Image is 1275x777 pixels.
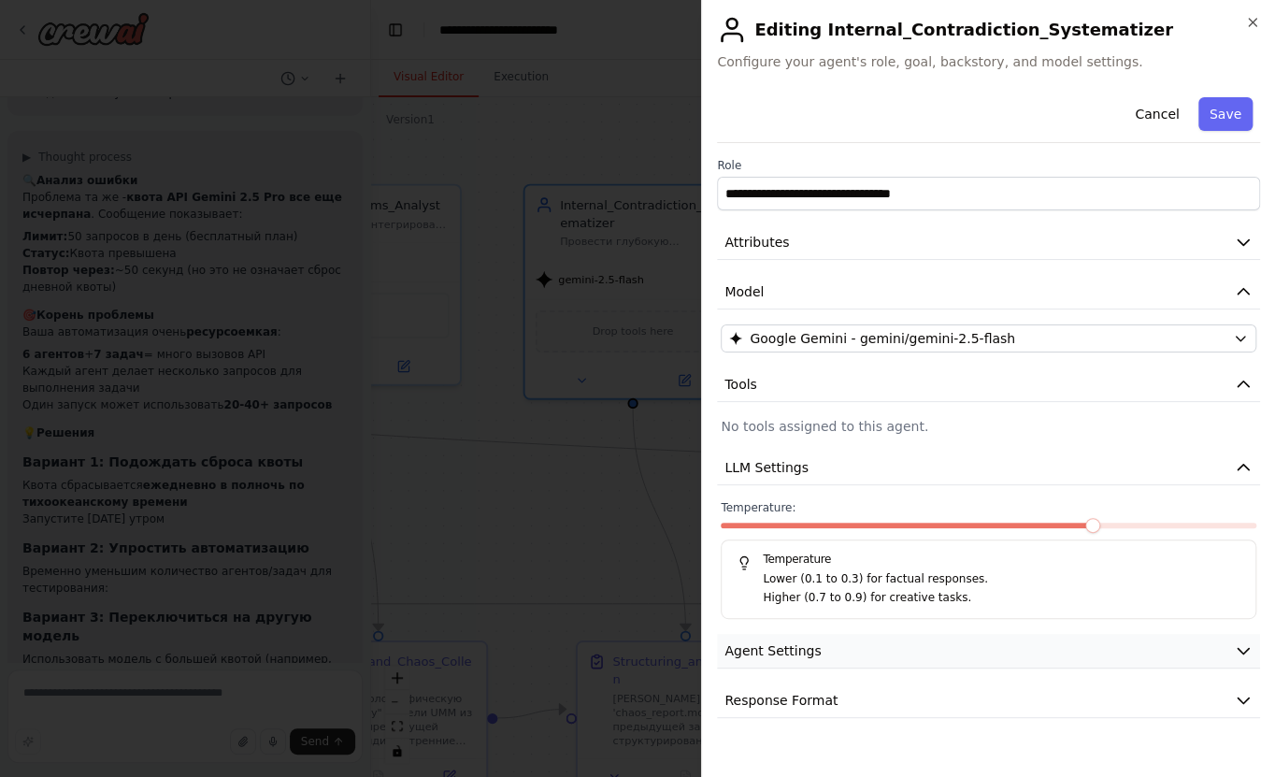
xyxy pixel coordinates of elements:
[717,15,1260,45] h2: Editing Internal_Contradiction_Systematizer
[724,641,821,660] span: Agent Settings
[717,634,1260,669] button: Agent Settings
[717,275,1260,309] button: Model
[737,552,1240,567] h5: Temperature
[1198,97,1253,131] button: Save
[721,417,1256,436] p: No tools assigned to this agent.
[1124,97,1190,131] button: Cancel
[717,52,1260,71] span: Configure your agent's role, goal, backstory, and model settings.
[724,691,838,710] span: Response Format
[763,570,1240,589] p: Lower (0.1 to 0.3) for factual responses.
[724,375,757,394] span: Tools
[724,233,789,252] span: Attributes
[721,500,795,515] span: Temperature:
[717,367,1260,402] button: Tools
[721,324,1256,353] button: Google Gemini - gemini/gemini-2.5-flash
[724,458,809,477] span: LLM Settings
[717,225,1260,260] button: Attributes
[750,329,1015,348] span: Google Gemini - gemini/gemini-2.5-flash
[724,282,764,301] span: Model
[717,158,1260,173] label: Role
[717,451,1260,485] button: LLM Settings
[717,683,1260,718] button: Response Format
[763,589,1240,608] p: Higher (0.7 to 0.9) for creative tasks.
